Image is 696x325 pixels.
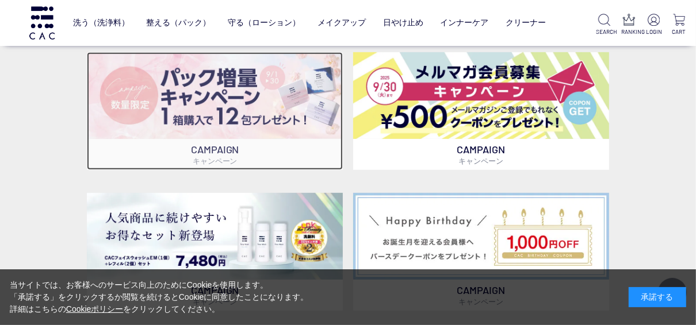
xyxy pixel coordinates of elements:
[87,52,343,170] a: パック増量キャンペーン パック増量キャンペーン CAMPAIGNキャンペーン
[621,14,637,36] a: RANKING
[228,9,300,37] a: 守る（ローション）
[646,28,662,36] p: LOGIN
[629,287,686,307] div: 承諾する
[193,156,238,165] span: キャンペーン
[353,52,609,170] a: メルマガ会員募集 メルマガ会員募集 CAMPAIGNキャンペーン
[353,139,609,170] p: CAMPAIGN
[353,193,609,311] a: バースデークーポン バースデークーポン CAMPAIGNキャンペーン
[87,139,343,170] p: CAMPAIGN
[596,14,613,36] a: SEARCH
[671,14,687,36] a: CART
[146,9,211,37] a: 整える（パック）
[441,9,489,37] a: インナーケア
[353,193,609,280] img: バースデークーポン
[318,9,366,37] a: メイクアップ
[458,156,503,165] span: キャンペーン
[28,6,56,39] img: logo
[353,52,609,139] img: メルマガ会員募集
[10,279,309,315] div: 当サイトでは、お客様へのサービス向上のためにCookieを使用します。 「承諾する」をクリックするか閲覧を続けるとCookieに同意したことになります。 詳細はこちらの をクリックしてください。
[87,193,343,280] img: フェイスウォッシュ＋レフィル2個セット
[383,9,423,37] a: 日やけ止め
[646,14,662,36] a: LOGIN
[66,304,124,314] a: Cookieポリシー
[506,9,546,37] a: クリーナー
[596,28,613,36] p: SEARCH
[621,28,637,36] p: RANKING
[73,9,129,37] a: 洗う（洗浄料）
[87,193,343,311] a: フェイスウォッシュ＋レフィル2個セット フェイスウォッシュ＋レフィル2個セット CAMPAIGNキャンペーン
[87,52,343,139] img: パック増量キャンペーン
[671,28,687,36] p: CART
